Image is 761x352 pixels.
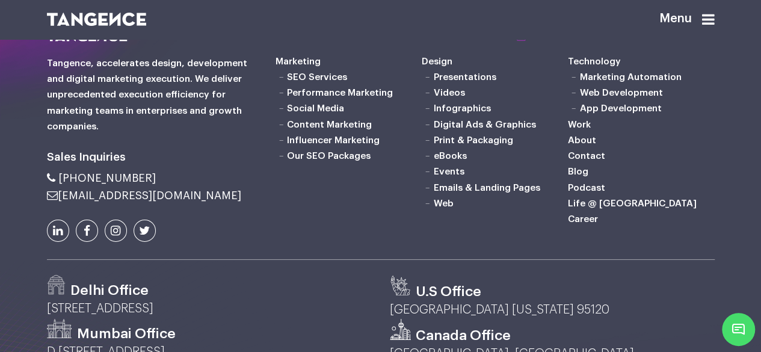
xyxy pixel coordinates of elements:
[390,319,411,340] img: canada.svg
[47,190,241,201] a: [EMAIL_ADDRESS][DOMAIN_NAME]
[568,135,596,145] a: About
[722,313,755,346] span: Chat Widget
[287,120,372,129] a: Content Marketing
[433,120,535,129] a: Digital Ads & Graphics
[47,275,66,295] img: Path-529.png
[287,88,393,97] a: Performance Marketing
[77,325,176,343] h3: Mumbai Office
[47,13,147,26] img: logo SVG
[287,103,344,113] a: Social Media
[47,55,257,134] h6: Tangence, accelerates design, development and digital marketing execution. We deliver unprecedent...
[276,54,422,69] h6: Marketing
[568,214,598,224] a: Career
[580,72,682,82] a: Marketing Automation
[568,120,591,129] a: Work
[580,103,662,113] a: App Development
[568,167,588,176] a: Blog
[287,72,347,82] a: SEO Services
[568,54,714,69] h6: Technology
[433,199,453,208] a: Web
[47,300,372,318] p: [STREET_ADDRESS]
[287,135,380,145] a: Influencer Marketing
[568,151,605,161] a: Contact
[390,275,411,296] img: us.svg
[58,173,156,184] span: [PHONE_NUMBER]
[433,183,540,193] a: Emails & Landing Pages
[47,148,257,167] h6: Sales Inquiries
[47,173,156,184] a: [PHONE_NUMBER]
[416,283,481,301] h3: U.S Office
[568,183,605,193] a: Podcast
[70,282,149,300] h3: Delhi Office
[390,301,715,319] p: [GEOGRAPHIC_DATA] [US_STATE] 95120
[433,135,513,145] a: Print & Packaging
[422,54,568,69] h6: Design
[47,319,72,338] img: Path-530.png
[568,199,697,208] a: Life @ [GEOGRAPHIC_DATA]
[433,103,490,113] a: Infographics
[433,72,496,82] a: Presentations
[433,88,464,97] a: Videos
[433,167,464,176] a: Events
[580,88,663,97] a: Web Development
[433,151,466,161] a: eBooks
[416,327,511,345] h3: Canada Office
[287,151,371,161] a: Our SEO Packages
